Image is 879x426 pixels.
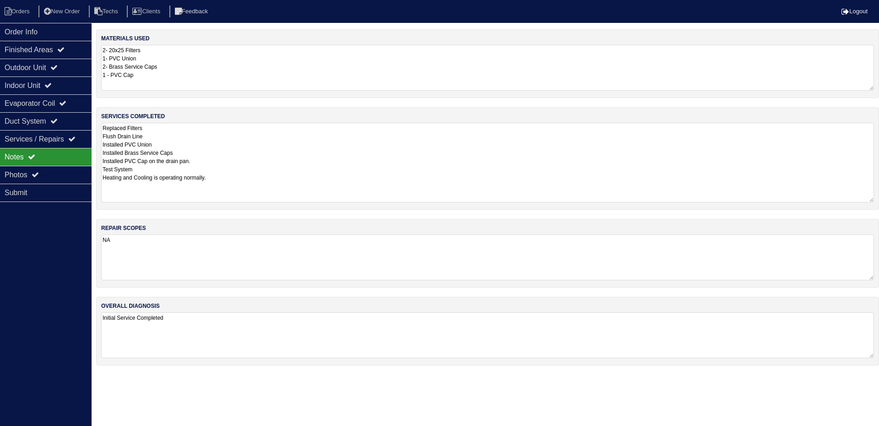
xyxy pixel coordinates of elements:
[101,45,874,91] textarea: 2- 20x25 Filters 1- PVC Union 2- Brass Service Caps 1 - PVC Cap
[127,5,168,18] li: Clients
[101,112,165,120] label: services completed
[101,235,874,280] textarea: NA
[101,302,160,310] label: overall diagnosis
[38,8,87,15] a: New Order
[169,5,215,18] li: Feedback
[127,8,168,15] a: Clients
[841,8,868,15] a: Logout
[89,5,125,18] li: Techs
[38,5,87,18] li: New Order
[101,123,874,202] textarea: Replaced Filters Flush Drain Line Installed PVC Union Installed Brass Service Caps Installed PVC ...
[89,8,125,15] a: Techs
[101,34,150,43] label: materials used
[101,224,146,232] label: repair scopes
[101,312,874,358] textarea: Initial Service Completed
